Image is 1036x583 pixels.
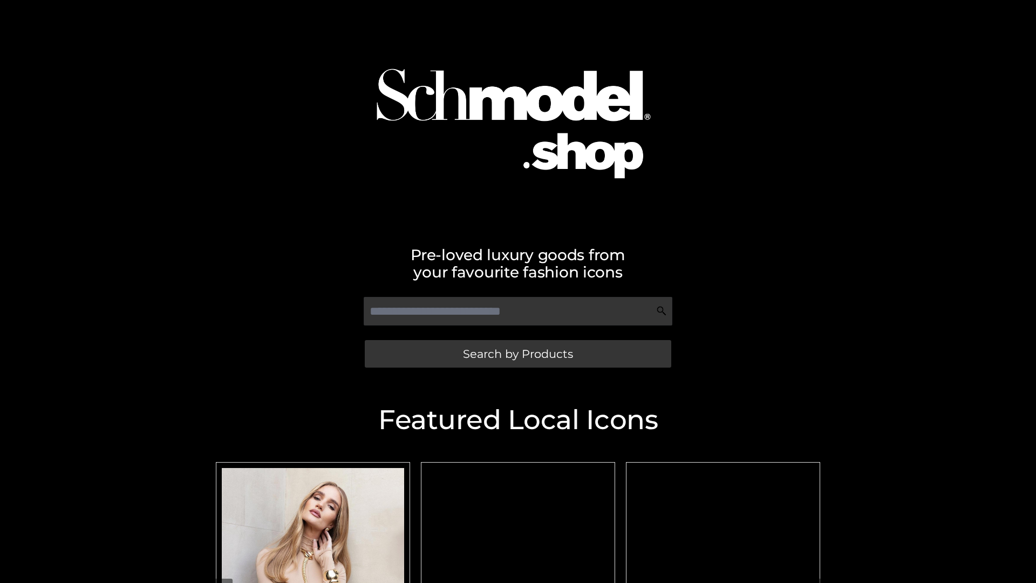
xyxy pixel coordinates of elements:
h2: Featured Local Icons​ [210,406,826,433]
h2: Pre-loved luxury goods from your favourite fashion icons [210,246,826,281]
a: Search by Products [365,340,671,368]
img: Search Icon [656,306,667,316]
span: Search by Products [463,348,573,360]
